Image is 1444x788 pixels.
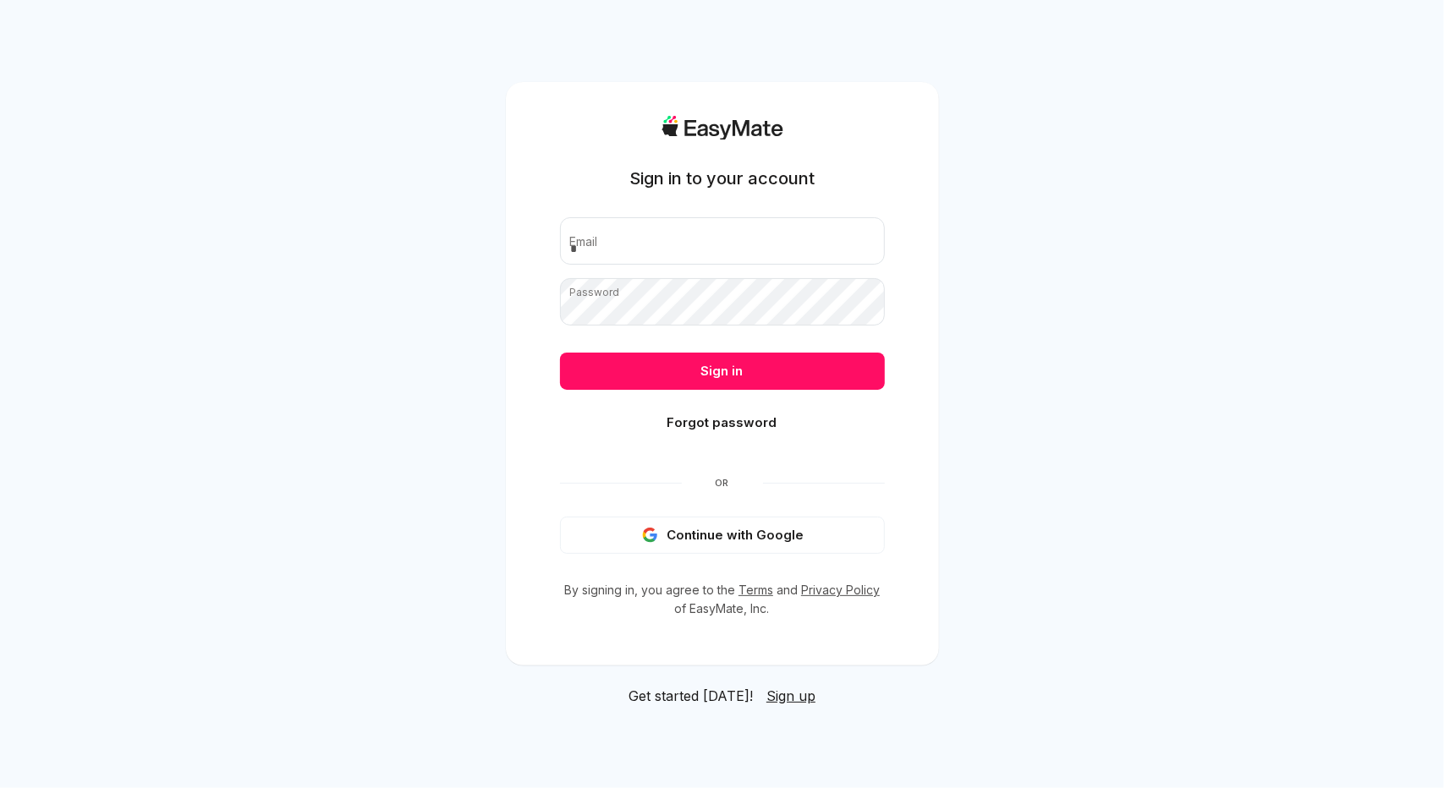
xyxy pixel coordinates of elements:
a: Sign up [766,686,815,706]
span: Or [682,476,763,490]
span: Get started [DATE]! [629,686,753,706]
h1: Sign in to your account [629,167,815,190]
button: Sign in [560,353,885,390]
a: Terms [738,583,773,597]
button: Forgot password [560,404,885,441]
span: Sign up [766,687,815,704]
button: Continue with Google [560,517,885,554]
a: Privacy Policy [801,583,880,597]
p: By signing in, you agree to the and of EasyMate, Inc. [560,581,885,618]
